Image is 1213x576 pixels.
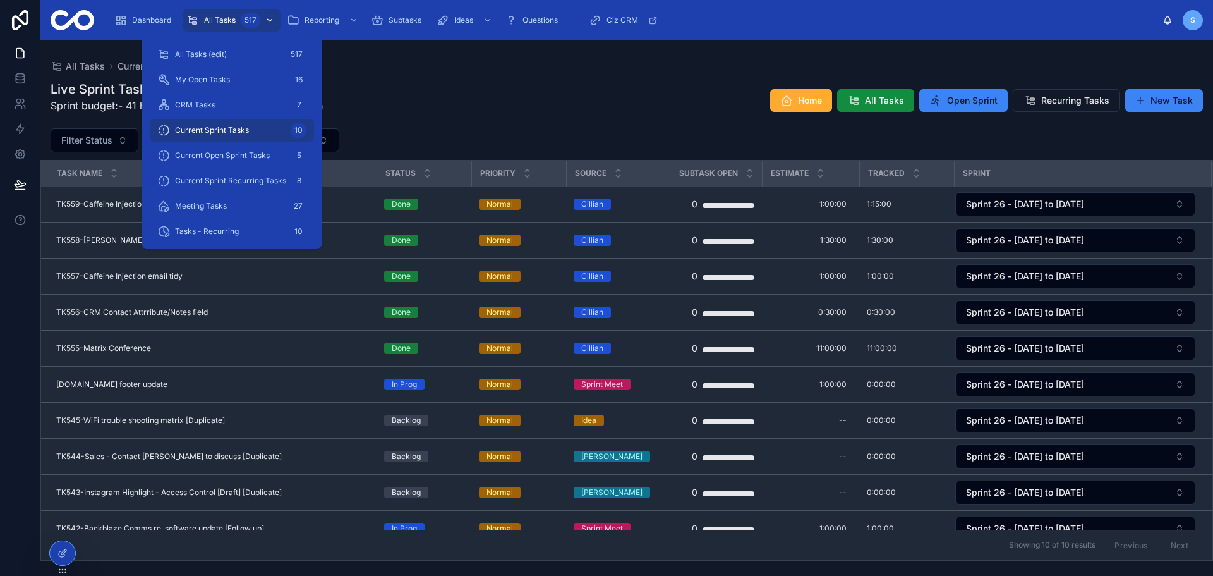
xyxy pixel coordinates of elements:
[183,9,281,32] a: All Tasks517
[798,94,822,107] span: Home
[51,10,94,30] img: App logo
[581,235,603,246] div: Cillian
[692,372,697,397] div: 0
[955,192,1196,217] a: Select Button
[692,228,697,253] div: 0
[692,264,697,289] div: 0
[56,524,369,534] a: TK542-Backblaze Comms re. software update [Follow up]
[501,9,567,32] a: Questions
[819,379,847,389] span: 1:00:00
[56,307,208,317] span: TK556-CRM Contact Attrribute/Notes field
[384,343,464,354] a: Done
[56,451,369,462] a: TK544-Sales - Contact [PERSON_NAME] to discuss [Duplicate]
[839,415,847,426] div: --
[175,49,227,59] span: All Tasks (edit)
[692,300,697,325] div: 0
[384,487,464,498] a: Backlog
[104,6,1162,34] div: scrollable content
[581,271,603,282] div: Cillian
[668,228,754,253] a: 0
[692,480,697,505] div: 0
[175,100,215,110] span: CRM Tasks
[392,379,417,390] div: In Prog
[692,516,697,541] div: 0
[1125,89,1203,112] button: New Task
[56,271,369,281] a: TK557-Caffeine Injection email tidy
[692,408,697,433] div: 0
[668,516,754,541] a: 0
[486,451,513,462] div: Normal
[868,168,905,178] span: Tracked
[486,379,513,390] div: Normal
[392,487,421,498] div: Backlog
[867,379,946,389] a: 0:00:00
[389,15,421,25] span: Subtasks
[839,487,847,498] div: --
[574,235,653,246] a: Cillian
[867,487,946,498] a: 0:00:00
[51,128,138,152] button: Select Button
[384,199,464,210] a: Done
[679,168,738,178] span: Subtask Open
[668,480,754,505] a: 0
[305,15,339,25] span: Reporting
[668,372,754,397] a: 0
[486,415,513,426] div: Normal
[486,199,513,210] div: Normal
[433,9,498,32] a: Ideas
[486,307,513,318] div: Normal
[175,176,286,186] span: Current Sprint Recurring Tasks
[175,125,249,135] span: Current Sprint Tasks
[818,307,847,317] span: 0:30:00
[574,343,653,354] a: Cillian
[61,134,112,147] span: Filter Status
[955,228,1196,253] a: Select Button
[581,199,603,210] div: Cillian
[867,415,896,426] span: 0:00:00
[955,336,1195,360] button: Select Button
[479,487,558,498] a: Normal
[668,300,754,325] a: 0
[56,415,369,426] a: TK545-WiFi trouble shooting matrix [Duplicate]
[581,379,623,390] div: Sprint Meet
[574,415,653,426] a: Idea
[771,168,809,178] span: Estimate
[867,307,895,317] span: 0:30:00
[575,168,606,178] span: Source
[150,195,314,218] a: Meeting Tasks27
[574,451,653,462] a: [PERSON_NAME]
[819,524,847,534] span: 1:00:00
[51,60,105,73] a: All Tasks
[150,119,314,142] a: Current Sprint Tasks10
[867,487,896,498] span: 0:00:00
[966,414,1084,427] span: Sprint 26 - [DATE] to [DATE]
[867,451,946,462] a: 0:00:00
[966,198,1084,211] span: Sprint 26 - [DATE] to [DATE]
[867,343,897,353] span: 11:00:00
[392,415,421,426] div: Backlog
[769,266,852,286] a: 1:00:00
[955,372,1195,396] button: Select Button
[966,270,1084,283] span: Sprint 26 - [DATE] to [DATE]
[486,271,513,282] div: Normal
[955,228,1195,252] button: Select Button
[56,235,369,245] a: TK558-[PERSON_NAME] OpenText Session
[51,80,323,98] h1: Live Sprint Tasks
[581,451,643,462] div: [PERSON_NAME]
[947,94,998,107] span: Open Sprint
[581,343,603,354] div: Cillian
[479,415,558,426] a: Normal
[955,192,1195,216] button: Select Button
[581,523,623,534] div: Sprint Meet
[56,415,225,426] span: TK545-WiFi trouble shooting matrix [Duplicate]
[479,271,558,282] a: Normal
[574,379,653,390] a: Sprint Meet
[955,516,1196,541] a: Select Button
[56,451,282,462] span: TK544-Sales - Contact [PERSON_NAME] to discuss [Duplicate]
[480,168,516,178] span: Priority
[1009,541,1095,551] span: Showing 10 of 10 results
[241,13,260,28] div: 517
[384,307,464,318] a: Done
[287,47,306,62] div: 517
[819,271,847,281] span: 1:00:00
